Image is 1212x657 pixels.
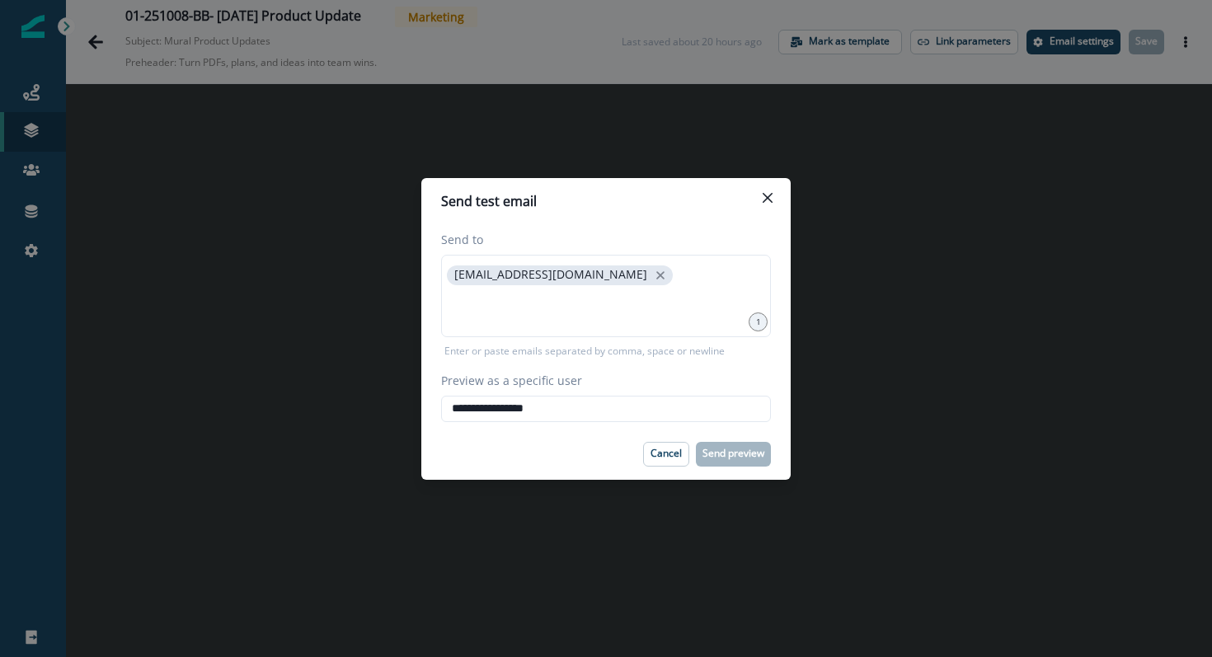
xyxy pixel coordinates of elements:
[652,267,669,284] button: close
[441,231,761,248] label: Send to
[754,185,781,211] button: Close
[749,312,768,331] div: 1
[441,191,537,211] p: Send test email
[696,442,771,467] button: Send preview
[643,442,689,467] button: Cancel
[454,268,647,282] p: [EMAIL_ADDRESS][DOMAIN_NAME]
[651,448,682,459] p: Cancel
[441,344,728,359] p: Enter or paste emails separated by comma, space or newline
[702,448,764,459] p: Send preview
[441,372,761,389] label: Preview as a specific user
